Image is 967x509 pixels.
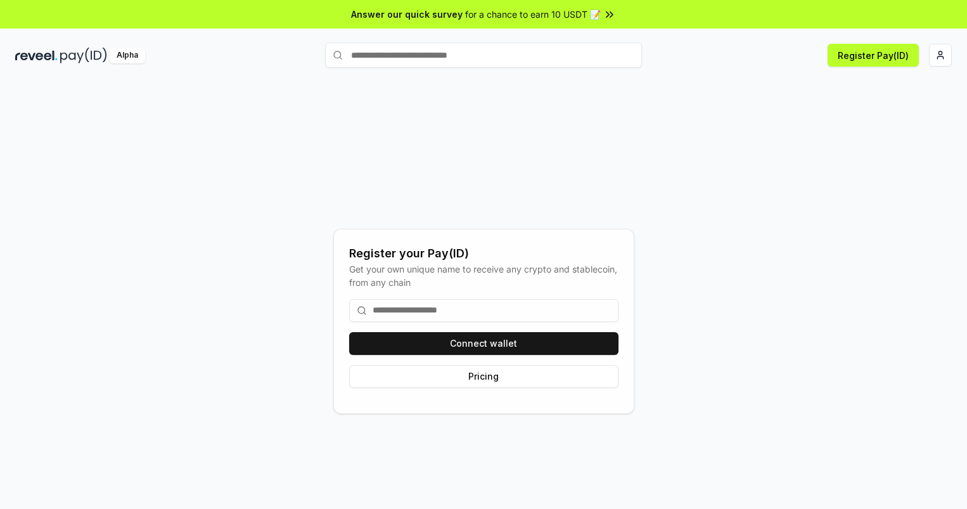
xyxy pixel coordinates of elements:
span: Answer our quick survey [351,8,463,21]
button: Pricing [349,365,618,388]
div: Register your Pay(ID) [349,245,618,262]
button: Connect wallet [349,332,618,355]
div: Get your own unique name to receive any crypto and stablecoin, from any chain [349,262,618,289]
img: reveel_dark [15,48,58,63]
div: Alpha [110,48,145,63]
span: for a chance to earn 10 USDT 📝 [465,8,601,21]
button: Register Pay(ID) [828,44,919,67]
img: pay_id [60,48,107,63]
